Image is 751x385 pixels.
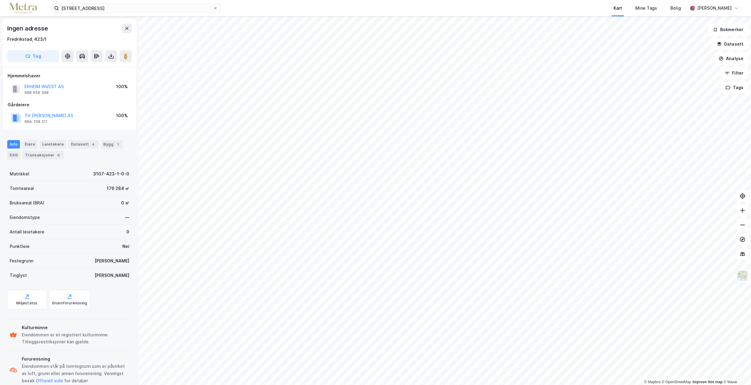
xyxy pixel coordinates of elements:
div: 176 284 ㎡ [107,185,129,192]
div: Nei [122,243,129,250]
div: Tinglyst [10,272,27,279]
div: 3107-423-1-0-0 [93,170,129,178]
div: 988 659 398 [24,90,49,95]
div: Bolig [670,5,681,12]
div: 9 [56,152,62,158]
div: Leietakere [40,140,66,149]
div: 0 [126,228,129,236]
div: Forurensning [22,355,129,363]
div: Miljøstatus [16,301,37,306]
button: Tag [7,50,59,62]
div: 100% [116,112,128,119]
div: Matrikkel [10,170,29,178]
div: [PERSON_NAME] [95,257,129,265]
button: Tags [720,82,749,94]
div: 100% [116,83,128,90]
div: Eiendommen er et registrert kulturminne. Tilleggsrestriksjoner kan gjelde. [22,331,129,346]
div: Mine Tags [635,5,657,12]
div: Tomteareal [10,185,34,192]
iframe: Chat Widget [721,356,751,385]
div: Ingen adresse [7,24,49,33]
div: Punktleie [10,243,30,250]
input: Søk på adresse, matrikkel, gårdeiere, leietakere eller personer [59,4,213,13]
div: [PERSON_NAME] [697,5,732,12]
button: Analyse [714,53,749,65]
div: Kontrollprogram for chat [721,356,751,385]
div: Festegrunn [10,257,33,265]
div: — [125,214,129,221]
div: Datasett [69,140,98,149]
img: metra-logo.256734c3b2bbffee19d4.png [10,3,37,14]
div: 984 708 211 [24,119,47,124]
div: Kulturminne [22,324,129,331]
div: Kart [614,5,622,12]
div: Eiendommen står på tomtegrunn som er påvirket av luft, grunn eller annen forurensning. Vennligst ... [22,363,129,384]
div: 1 [115,141,121,147]
button: Datasett [712,38,749,50]
button: Bokmerker [708,24,749,36]
div: 4 [90,141,96,147]
img: Z [737,270,748,281]
a: Improve this map [693,380,723,384]
div: Bruksareal (BRA) [10,199,44,207]
div: Info [7,140,20,149]
a: OpenStreetMap [662,380,691,384]
div: Grunnforurensning [52,301,87,306]
div: ESG [7,151,20,159]
div: [PERSON_NAME] [95,272,129,279]
div: Eiere [22,140,37,149]
a: Mapbox [644,380,661,384]
div: Eiendomstype [10,214,40,221]
div: Bygg [101,140,123,149]
div: 0 ㎡ [121,199,129,207]
div: Gårdeiere [8,101,131,108]
button: Filter [720,67,749,79]
div: Fredrikstad, 423/1 [7,36,47,43]
div: Antall leietakere [10,228,44,236]
div: Transaksjoner [23,151,64,159]
div: Hjemmelshaver [8,72,131,79]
